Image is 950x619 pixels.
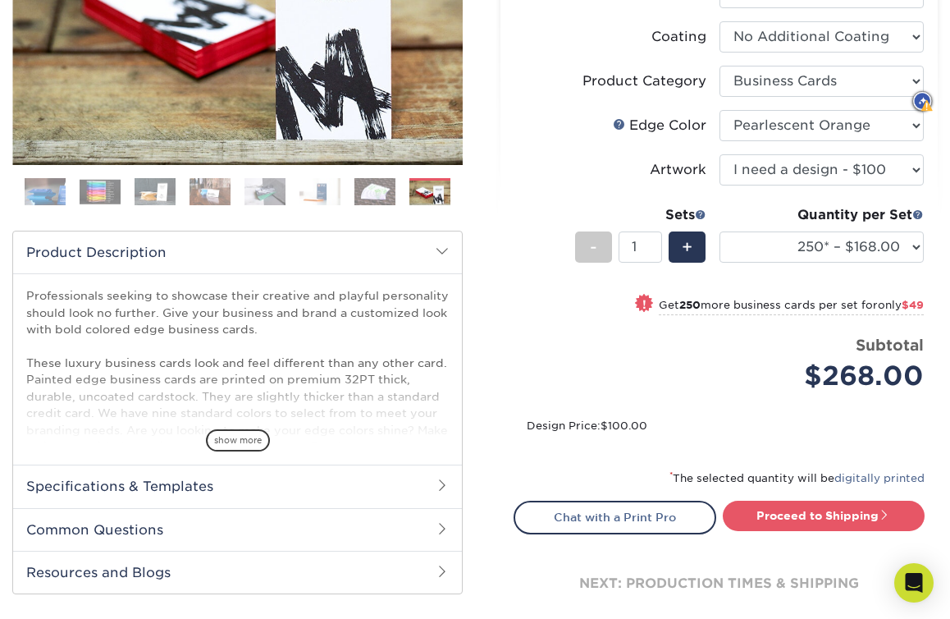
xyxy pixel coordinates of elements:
[613,116,706,135] div: Edge Color
[669,472,925,484] small: The selected quantity will be
[13,232,462,273] h2: Product Description
[650,160,706,180] div: Artwork
[527,420,647,432] small: Design Price:
[409,179,450,208] img: Business Cards 08
[26,287,449,605] p: Professionals seeking to showcase their creative and playful personality should look no further. ...
[651,27,706,47] div: Coating
[590,235,597,259] span: -
[601,420,647,432] span: $100.00
[834,472,925,484] a: digitally printed
[13,508,462,551] h2: Common Questions
[244,177,285,206] img: Business Cards 05
[299,177,340,206] img: Business Cards 06
[679,299,701,311] strong: 250
[206,429,270,452] span: show more
[902,299,924,311] span: $49
[682,235,692,259] span: +
[190,177,231,206] img: Business Cards 04
[894,563,934,603] div: Open Intercom Messenger
[642,296,646,313] span: !
[732,356,925,396] div: $268.00
[719,205,925,225] div: Quantity per Set
[878,299,924,311] span: only
[856,336,924,354] strong: Subtotal
[582,71,706,91] div: Product Category
[80,179,121,204] img: Business Cards 02
[13,551,462,594] h2: Resources and Blogs
[13,465,462,507] h2: Specifications & Templates
[135,177,176,206] img: Business Cards 03
[25,172,66,213] img: Business Cards 01
[659,299,924,315] small: Get more business cards per set for
[723,501,925,530] a: Proceed to Shipping
[354,177,395,206] img: Business Cards 07
[575,205,706,225] div: Sets
[514,501,716,534] a: Chat with a Print Pro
